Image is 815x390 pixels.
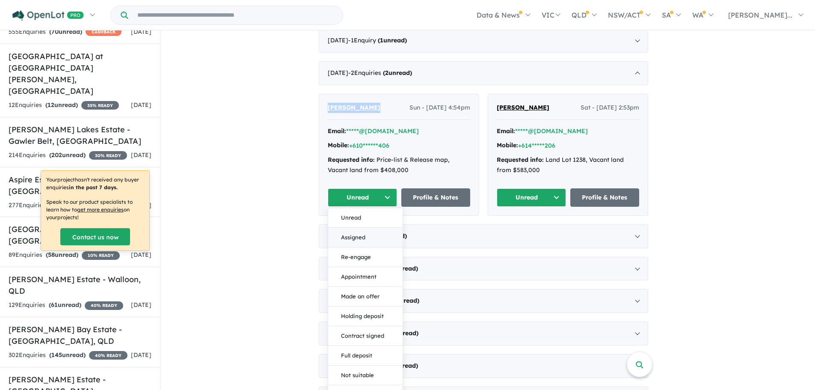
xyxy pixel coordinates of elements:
[319,289,648,313] div: [DATE]
[81,101,119,110] span: 35 % READY
[9,324,151,347] h5: [PERSON_NAME] Bay Estate - [GEOGRAPHIC_DATA] , QLD
[9,100,119,110] div: 12 Enquir ies
[51,301,58,309] span: 61
[49,151,86,159] strong: ( unread)
[9,150,127,161] div: 214 Enquir ies
[328,326,403,346] button: Contract signed
[581,103,639,113] span: Sat - [DATE] 2:53pm
[409,103,470,113] span: Sun - [DATE] 4:54pm
[9,250,120,260] div: 89 Enquir ies
[89,151,127,160] span: 30 % READY
[131,301,151,309] span: [DATE]
[497,141,518,149] strong: Mobile:
[728,11,792,19] span: [PERSON_NAME]...
[328,366,403,385] button: Not suitable
[77,206,124,213] u: get more enquiries
[348,36,407,44] span: - 1 Enquir y
[12,10,84,21] img: Openlot PRO Logo White
[328,247,403,267] button: Re-engage
[9,223,151,247] h5: [GEOGRAPHIC_DATA] - [GEOGRAPHIC_DATA] , QLD
[319,61,648,85] div: [DATE]
[9,51,151,97] h5: [GEOGRAPHIC_DATA] at [GEOGRAPHIC_DATA][PERSON_NAME] , [GEOGRAPHIC_DATA]
[328,156,375,164] strong: Requested info:
[49,301,81,309] strong: ( unread)
[9,200,123,211] div: 277 Enquir ies
[51,28,59,36] span: 70
[46,176,144,191] p: Your project hasn't received any buyer enquiries
[48,251,55,259] span: 58
[69,184,118,191] b: in the past 7 days.
[497,156,544,164] strong: Requested info:
[89,351,127,360] span: 40 % READY
[328,346,403,366] button: Full deposit
[45,101,78,109] strong: ( unread)
[9,174,151,197] h5: Aspire Estate - Fraser Rise , [GEOGRAPHIC_DATA]
[131,101,151,109] span: [DATE]
[9,274,151,297] h5: [PERSON_NAME] Estate - Walloon , QLD
[9,27,122,37] div: 555 Enquir ies
[85,301,123,310] span: 40 % READY
[328,127,346,135] strong: Email:
[497,155,639,176] div: Land Lot 1238, Vacant land from $583,000
[82,251,120,260] span: 10 % READY
[49,28,82,36] strong: ( unread)
[130,6,341,24] input: Try estate name, suburb, builder or developer
[131,28,151,36] span: [DATE]
[60,228,130,245] a: Contact us now
[401,188,471,207] a: Profile & Notes
[328,208,403,228] button: Unread
[86,27,122,36] span: CASHBACK
[328,155,470,176] div: Price-list & Release map, Vacant land from $408,000
[9,350,127,360] div: 302 Enquir ies
[328,228,403,247] button: Assigned
[9,300,123,310] div: 129 Enquir ies
[328,141,349,149] strong: Mobile:
[497,103,549,113] a: [PERSON_NAME]
[49,351,86,359] strong: ( unread)
[328,104,380,111] span: [PERSON_NAME]
[46,251,78,259] strong: ( unread)
[328,287,403,307] button: Made an offer
[319,322,648,345] div: [DATE]
[385,69,388,77] span: 2
[319,224,648,248] div: [DATE]
[319,354,648,378] div: [DATE]
[51,151,62,159] span: 202
[131,151,151,159] span: [DATE]
[46,198,144,221] p: Speak to our product specialists to learn how to on your projects !
[328,103,380,113] a: [PERSON_NAME]
[497,104,549,111] span: [PERSON_NAME]
[319,257,648,281] div: [DATE]
[51,351,62,359] span: 145
[380,36,383,44] span: 1
[131,351,151,359] span: [DATE]
[9,124,151,147] h5: [PERSON_NAME] Lakes Estate - Gawler Belt , [GEOGRAPHIC_DATA]
[348,69,412,77] span: - 2 Enquir ies
[383,69,412,77] strong: ( unread)
[328,188,397,207] button: Unread
[497,188,566,207] button: Unread
[497,127,515,135] strong: Email:
[319,29,648,53] div: [DATE]
[378,36,407,44] strong: ( unread)
[47,101,54,109] span: 12
[570,188,640,207] a: Profile & Notes
[328,307,403,326] button: Holding deposit
[328,267,403,287] button: Appointment
[131,251,151,259] span: [DATE]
